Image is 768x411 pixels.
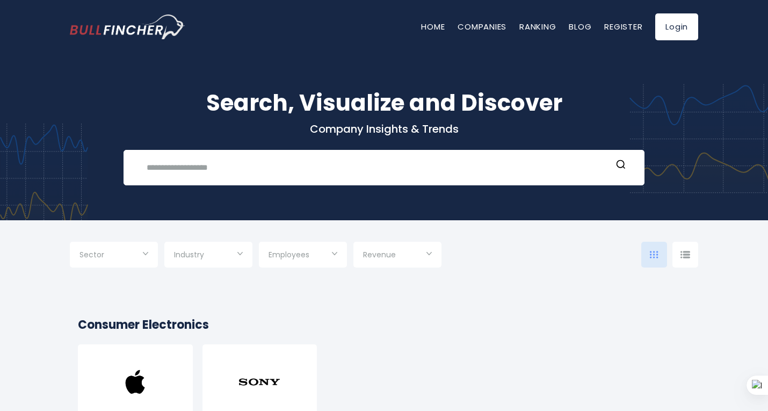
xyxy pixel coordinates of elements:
p: Company Insights & Trends [70,122,698,136]
button: Search [614,159,628,173]
img: AAPL.png [114,360,157,403]
a: Login [655,13,698,40]
a: Go to homepage [70,15,185,39]
span: Employees [269,250,309,259]
input: Selection [363,246,432,265]
img: bullfincher logo [70,15,185,39]
a: Register [604,21,642,32]
input: Selection [174,246,243,265]
h2: Consumer Electronics [78,316,690,334]
a: Ranking [519,21,556,32]
span: Industry [174,250,204,259]
input: Selection [79,246,148,265]
img: icon-comp-grid.svg [650,251,658,258]
a: Companies [458,21,506,32]
img: SONY.png [238,360,281,403]
span: Revenue [363,250,396,259]
input: Selection [269,246,337,265]
span: Sector [79,250,104,259]
h1: Search, Visualize and Discover [70,86,698,120]
img: icon-comp-list-view.svg [680,251,690,258]
a: Blog [569,21,591,32]
a: Home [421,21,445,32]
